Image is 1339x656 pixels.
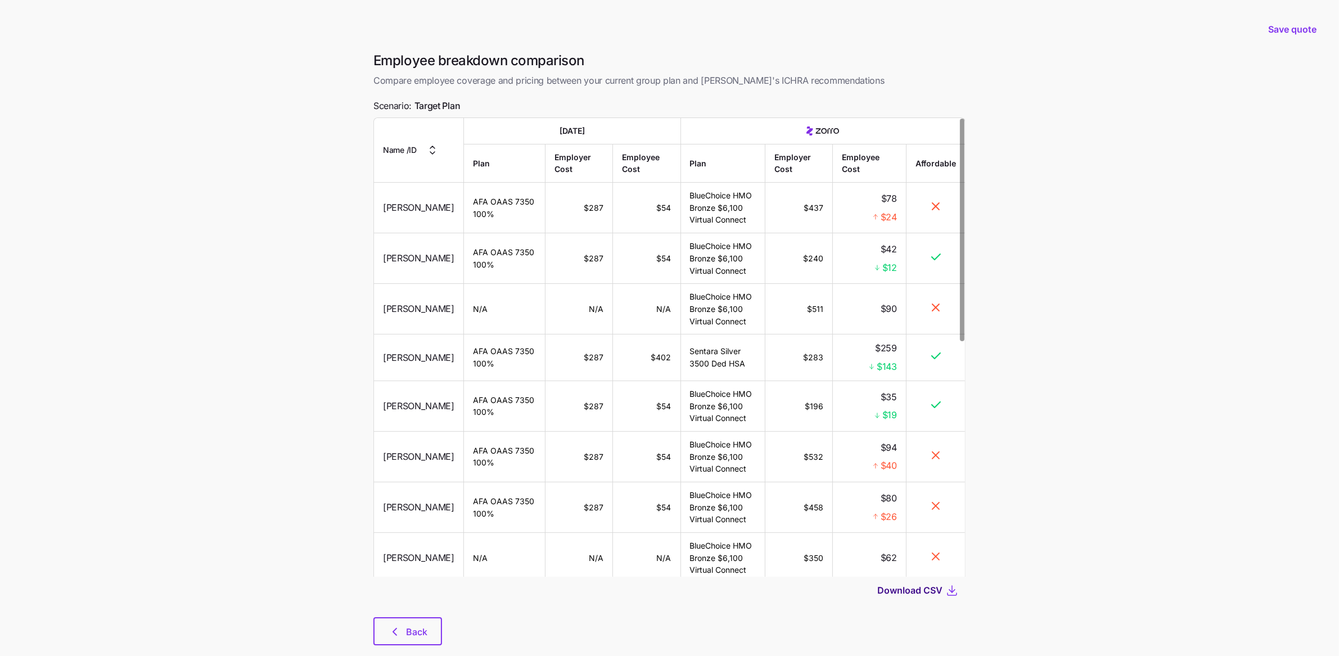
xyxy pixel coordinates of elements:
[881,242,897,256] span: $42
[545,432,613,482] td: $287
[613,381,681,432] td: $54
[681,334,766,381] td: Sentara Silver 3500 Ded HSA
[1259,13,1326,45] button: Save quote
[464,233,545,284] td: AFA OAAS 7350 100%
[613,144,681,182] th: Employee Cost
[464,432,545,482] td: AFA OAAS 7350 100%
[383,350,454,364] span: [PERSON_NAME]
[681,144,766,182] th: Plan
[765,144,833,182] th: Employer Cost
[464,381,545,432] td: AFA OAAS 7350 100%
[613,233,681,284] td: $54
[464,284,545,334] td: N/A
[464,334,545,381] td: AFA OAAS 7350 100%
[613,334,681,381] td: $402
[545,533,613,583] td: N/A
[881,551,897,565] span: $62
[373,52,966,69] h1: Employee breakdown comparison
[464,118,681,144] th: [DATE]
[881,509,897,523] span: $26
[877,360,897,374] span: $143
[464,533,545,583] td: N/A
[833,144,907,182] th: Employee Cost
[765,233,833,284] td: $240
[681,284,766,334] td: BlueChoice HMO Bronze $6,100 Virtual Connect
[383,201,454,215] span: [PERSON_NAME]
[373,617,442,645] button: Back
[383,500,454,514] span: [PERSON_NAME]
[545,144,613,182] th: Employer Cost
[877,583,945,597] button: Download CSV
[765,482,833,533] td: $458
[882,260,897,274] span: $12
[613,284,681,334] td: N/A
[907,144,965,182] th: Affordable
[881,390,897,404] span: $35
[613,533,681,583] td: N/A
[464,482,545,533] td: AFA OAAS 7350 100%
[545,183,613,233] td: $287
[765,183,833,233] td: $437
[545,233,613,284] td: $287
[765,284,833,334] td: $511
[613,432,681,482] td: $54
[545,334,613,381] td: $287
[545,482,613,533] td: $287
[881,440,897,454] span: $94
[373,74,966,88] span: Compare employee coverage and pricing between your current group plan and [PERSON_NAME]'s ICHRA r...
[613,482,681,533] td: $54
[613,183,681,233] td: $54
[681,183,766,233] td: BlueChoice HMO Bronze $6,100 Virtual Connect
[464,144,545,182] th: Plan
[681,233,766,284] td: BlueChoice HMO Bronze $6,100 Virtual Connect
[545,284,613,334] td: N/A
[383,251,454,265] span: [PERSON_NAME]
[881,302,897,316] span: $90
[383,144,417,156] span: Name / ID
[681,381,766,432] td: BlueChoice HMO Bronze $6,100 Virtual Connect
[881,459,897,473] span: $40
[464,183,545,233] td: AFA OAAS 7350 100%
[383,450,454,464] span: [PERSON_NAME]
[765,533,833,583] td: $350
[406,625,427,639] span: Back
[681,432,766,482] td: BlueChoice HMO Bronze $6,100 Virtual Connect
[765,381,833,432] td: $196
[373,99,460,113] span: Scenario:
[681,482,766,533] td: BlueChoice HMO Bronze $6,100 Virtual Connect
[383,551,454,565] span: [PERSON_NAME]
[765,432,833,482] td: $532
[881,192,897,206] span: $78
[383,143,439,157] button: Name /ID
[877,583,943,597] span: Download CSV
[875,341,897,355] span: $259
[545,381,613,432] td: $287
[881,491,897,505] span: $80
[881,210,897,224] span: $24
[1268,22,1317,36] span: Save quote
[383,399,454,413] span: [PERSON_NAME]
[882,408,897,422] span: $19
[681,533,766,583] td: BlueChoice HMO Bronze $6,100 Virtual Connect
[765,334,833,381] td: $283
[383,302,454,316] span: [PERSON_NAME]
[414,99,460,113] span: Target Plan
